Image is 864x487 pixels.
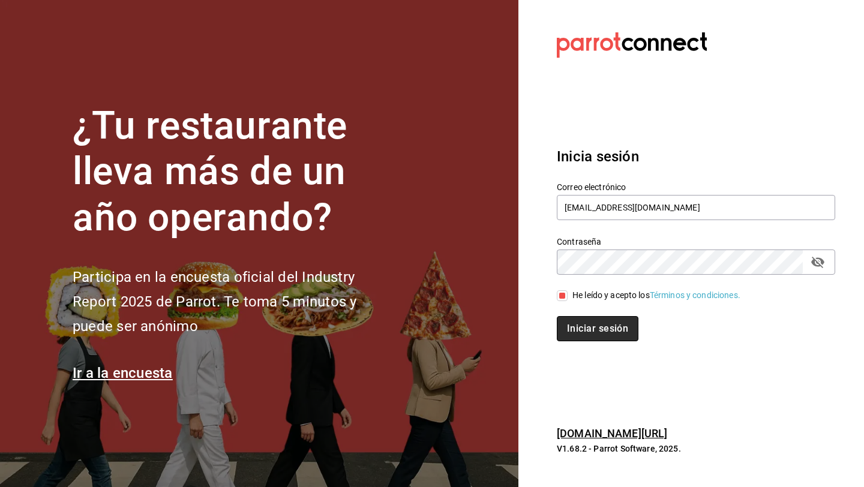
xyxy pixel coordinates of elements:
[73,103,397,241] h1: ¿Tu restaurante lleva más de un año operando?
[557,146,835,167] h3: Inicia sesión
[650,290,740,300] a: Términos y condiciones.
[557,237,835,245] label: Contraseña
[557,427,667,440] a: [DOMAIN_NAME][URL]
[73,265,397,338] h2: Participa en la encuesta oficial del Industry Report 2025 de Parrot. Te toma 5 minutos y puede se...
[557,182,835,191] label: Correo electrónico
[557,195,835,220] input: Ingresa tu correo electrónico
[572,289,740,302] div: He leído y acepto los
[557,316,638,341] button: Iniciar sesión
[557,443,835,455] p: V1.68.2 - Parrot Software, 2025.
[808,252,828,272] button: passwordField
[73,365,173,381] a: Ir a la encuesta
